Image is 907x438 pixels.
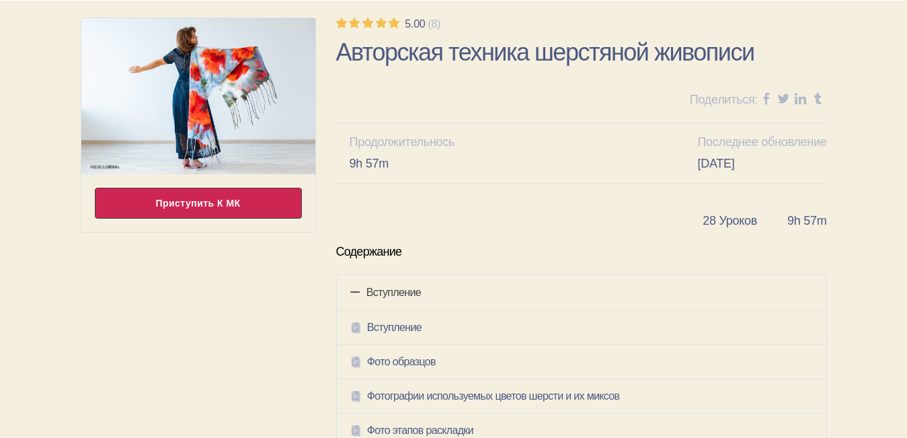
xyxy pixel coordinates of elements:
i: (8) [428,18,440,30]
h5: Вступление [350,320,813,335]
h4: Содержание [336,244,402,260]
h5: Фото образцов [350,355,813,369]
span: Продолжительнось [350,133,455,151]
span: 9h 57m [787,214,826,227]
li: 9h 57m [350,133,455,173]
span: Последнее обновление [697,133,826,151]
h5: Фото этапов раскладки [350,423,813,438]
span: 5.00 [405,18,443,30]
li: [DATE] [697,133,826,173]
span: 28 Уроков [703,214,757,227]
h1: Авторская техника шерстяной живописи [336,37,827,68]
span: Поделиться: [690,91,758,109]
h5: Фотографии используемых цветов шерсти и их миксов [350,389,813,404]
h4: Вступление [350,284,813,301]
